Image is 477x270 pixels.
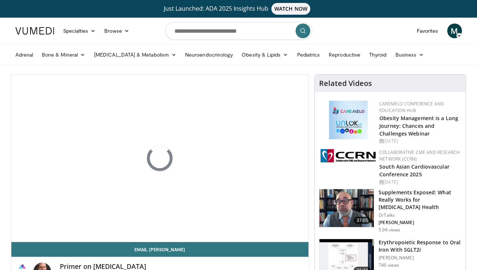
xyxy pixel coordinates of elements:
[365,47,391,62] a: Thyroid
[391,47,429,62] a: Business
[379,149,460,162] a: Collaborative CME and Research Network (CCRN)
[379,262,399,268] p: 740 views
[321,149,376,162] img: a04ee3ba-8487-4636-b0fb-5e8d268f3737.png.150x105_q85_autocrop_double_scale_upscale_version-0.2.png
[324,47,365,62] a: Reproductive
[379,255,461,261] p: [PERSON_NAME]
[354,217,371,224] span: 37:05
[11,75,309,242] video-js: Video Player
[181,47,237,62] a: Neuroendocrinology
[379,189,461,211] h3: Supplements Exposed: What Really Works for [MEDICAL_DATA] Health
[379,163,449,178] a: South Asian Cardiovascular Conference 2025
[447,24,462,38] a: M
[319,189,461,233] a: 37:05 Supplements Exposed: What Really Works for [MEDICAL_DATA] Health DrTalks [PERSON_NAME] 5.9K...
[271,3,310,15] span: WATCH NOW
[11,242,309,257] a: Email [PERSON_NAME]
[11,47,38,62] a: Adrenal
[329,101,368,139] img: 45df64a9-a6de-482c-8a90-ada250f7980c.png.150x105_q85_autocrop_double_scale_upscale_version-0.2.jpg
[17,3,461,15] a: Just Launched: ADA 2025 Insights HubWATCH NOW
[379,179,460,186] div: [DATE]
[412,24,443,38] a: Favorites
[293,47,325,62] a: Pediatrics
[37,47,90,62] a: Bone & Mineral
[319,79,372,88] h4: Related Videos
[379,115,458,137] a: Obesity Management is a Long Journey: Chances and Challenges Webinar
[319,189,374,227] img: 649d3fc0-5ee3-4147-b1a3-955a692e9799.150x105_q85_crop-smart_upscale.jpg
[379,227,400,233] p: 5.9K views
[379,101,444,114] a: CaReMeLO Conference and Education Hub
[100,24,134,38] a: Browse
[59,24,100,38] a: Specialties
[90,47,181,62] a: [MEDICAL_DATA] & Metabolism
[379,212,461,218] p: DrTalks
[15,27,54,35] img: VuMedi Logo
[379,239,461,253] h3: Erythropoietic Response to Oral Iron With SGLT2i
[165,22,312,40] input: Search topics, interventions
[379,220,461,226] p: [PERSON_NAME]
[379,138,460,144] div: [DATE]
[237,47,292,62] a: Obesity & Lipids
